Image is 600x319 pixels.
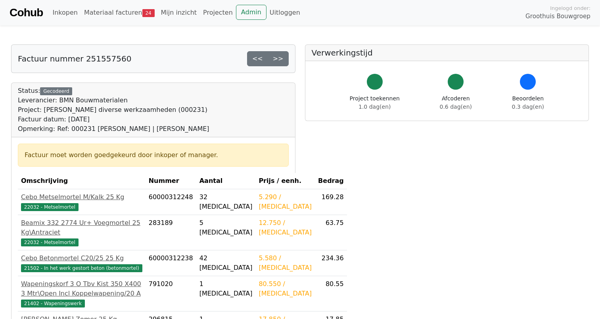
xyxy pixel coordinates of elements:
[21,254,142,263] div: Cebo Betonmortel C20/25 25 Kg
[25,150,282,160] div: Factuur moet worden goedgekeurd door inkoper of manager.
[21,192,142,211] a: Cebo Metselmortel M/Kalk 25 Kg22032 - Metselmortel
[21,264,142,272] span: 21502 - In het werk gestort beton (betonmortel)
[512,94,544,111] div: Beoordelen
[21,279,142,308] a: Wapeningskorf 3 O Tbv Kist 350 X400 3 Mtr\Open Incl Koppelwapening/20 A21402 - Wapeningswerk
[315,250,347,276] td: 234.36
[196,173,256,189] th: Aantal
[21,203,79,211] span: 22032 - Metselmortel
[440,94,472,111] div: Afcoderen
[146,250,196,276] td: 60000312238
[266,5,303,21] a: Uitloggen
[146,215,196,250] td: 283189
[199,279,253,298] div: 1 [MEDICAL_DATA]
[550,4,590,12] span: Ingelogd onder:
[255,173,315,189] th: Prijs / eenh.
[18,124,209,134] div: Opmerking: Ref: 000231 [PERSON_NAME] | [PERSON_NAME]
[146,173,196,189] th: Nummer
[236,5,266,20] a: Admin
[259,254,312,273] div: 5.580 / [MEDICAL_DATA]
[18,96,209,105] div: Leverancier: BMN Bouwmaterialen
[259,192,312,211] div: 5.290 / [MEDICAL_DATA]
[18,173,146,189] th: Omschrijving
[21,279,142,298] div: Wapeningskorf 3 O Tbv Kist 350 X400 3 Mtr\Open Incl Koppelwapening/20 A
[315,189,347,215] td: 169.28
[440,104,472,110] span: 0.6 dag(en)
[259,279,312,298] div: 80.550 / [MEDICAL_DATA]
[21,192,142,202] div: Cebo Metselmortel M/Kalk 25 Kg
[18,105,209,115] div: Project: [PERSON_NAME] diverse werkzaamheden (000231)
[142,9,155,17] span: 24
[21,300,85,307] span: 21402 - Wapeningswerk
[315,276,347,311] td: 80.55
[315,215,347,250] td: 63.75
[21,218,142,237] div: Beamix 332 2774 Ur+ Voegmortel 25 Kg\Antraciet
[18,86,209,134] div: Status:
[315,173,347,189] th: Bedrag
[18,115,209,124] div: Factuur datum: [DATE]
[199,192,253,211] div: 32 [MEDICAL_DATA]
[21,238,79,246] span: 22032 - Metselmortel
[200,5,236,21] a: Projecten
[146,189,196,215] td: 60000312248
[21,218,142,247] a: Beamix 332 2774 Ur+ Voegmortel 25 Kg\Antraciet22032 - Metselmortel
[146,276,196,311] td: 791020
[268,51,289,66] a: >>
[312,48,583,58] h5: Verwerkingstijd
[259,218,312,237] div: 12.750 / [MEDICAL_DATA]
[358,104,391,110] span: 1.0 dag(en)
[49,5,81,21] a: Inkopen
[350,94,400,111] div: Project toekennen
[247,51,268,66] a: <<
[525,12,590,21] span: Groothuis Bouwgroep
[199,218,253,237] div: 5 [MEDICAL_DATA]
[81,5,158,21] a: Materiaal facturen24
[40,87,72,95] div: Gecodeerd
[21,254,142,273] a: Cebo Betonmortel C20/25 25 Kg21502 - In het werk gestort beton (betonmortel)
[158,5,200,21] a: Mijn inzicht
[512,104,544,110] span: 0.3 dag(en)
[18,54,131,63] h5: Factuur nummer 251557560
[199,254,253,273] div: 42 [MEDICAL_DATA]
[10,3,43,22] a: Cohub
